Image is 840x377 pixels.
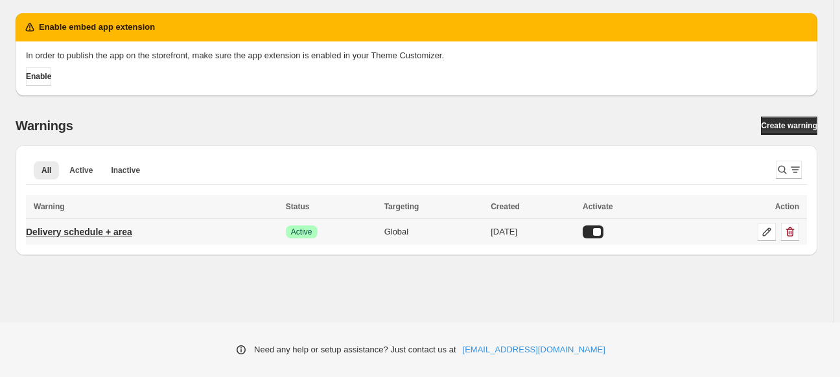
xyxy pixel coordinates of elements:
span: Warning [34,202,65,211]
span: Action [775,202,799,211]
span: Active [69,165,93,176]
span: Activate [583,202,613,211]
span: Active [291,227,312,237]
span: All [41,165,51,176]
span: Enable [26,71,51,82]
p: Delivery schedule + area [26,225,132,238]
a: Create warning [761,117,817,135]
button: Search and filter results [776,161,802,179]
span: Inactive [111,165,140,176]
h2: Enable embed app extension [39,21,155,34]
div: [DATE] [491,225,575,238]
p: In order to publish the app on the storefront, make sure the app extension is enabled in your The... [26,49,807,62]
span: Targeting [384,202,419,211]
h2: Warnings [16,118,73,133]
span: Status [286,202,310,211]
a: Delivery schedule + area [26,222,132,242]
div: Global [384,225,484,238]
span: Created [491,202,520,211]
button: Enable [26,67,51,86]
span: Create warning [761,120,817,131]
a: [EMAIL_ADDRESS][DOMAIN_NAME] [463,343,605,356]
